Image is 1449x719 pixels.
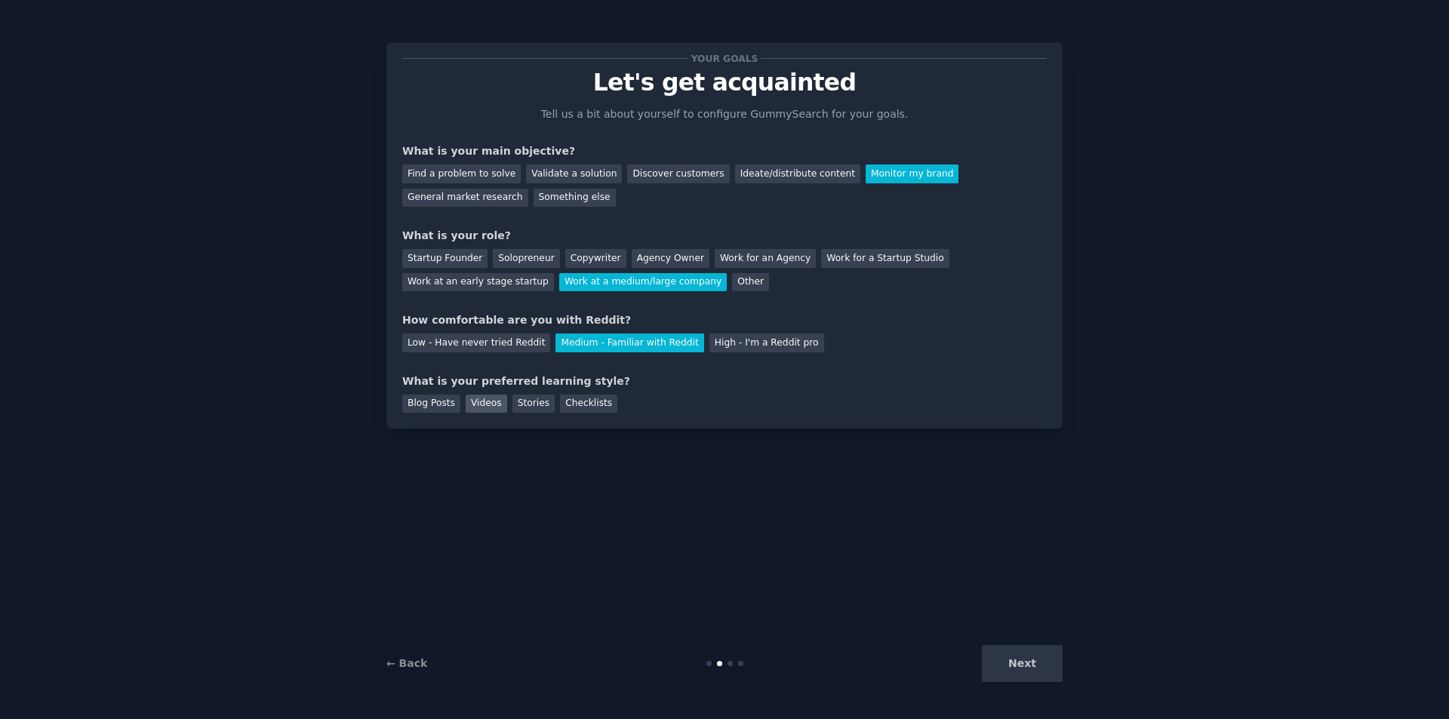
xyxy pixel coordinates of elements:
[735,164,860,183] div: Ideate/distribute content
[402,395,460,413] div: Blog Posts
[402,312,1047,328] div: How comfortable are you with Reddit?
[709,333,824,352] div: High - I'm a Reddit pro
[534,106,915,122] p: Tell us a bit about yourself to configure GummySearch for your goals.
[466,395,507,413] div: Videos
[627,164,729,183] div: Discover customers
[688,51,761,66] span: Your goals
[402,228,1047,244] div: What is your role?
[534,189,616,207] div: Something else
[402,189,528,207] div: General market research
[565,249,626,268] div: Copywriter
[715,249,816,268] div: Work for an Agency
[402,373,1047,389] div: What is your preferred learning style?
[512,395,555,413] div: Stories
[821,249,949,268] div: Work for a Startup Studio
[402,273,554,292] div: Work at an early stage startup
[632,249,709,268] div: Agency Owner
[526,164,622,183] div: Validate a solution
[732,273,769,292] div: Other
[402,249,488,268] div: Startup Founder
[402,164,521,183] div: Find a problem to solve
[386,657,427,669] a: ← Back
[555,333,703,352] div: Medium - Familiar with Reddit
[560,395,617,413] div: Checklists
[559,273,727,292] div: Work at a medium/large company
[493,249,559,268] div: Solopreneur
[402,333,550,352] div: Low - Have never tried Reddit
[402,143,1047,159] div: What is your main objective?
[402,69,1047,96] p: Let's get acquainted
[866,164,958,183] div: Monitor my brand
